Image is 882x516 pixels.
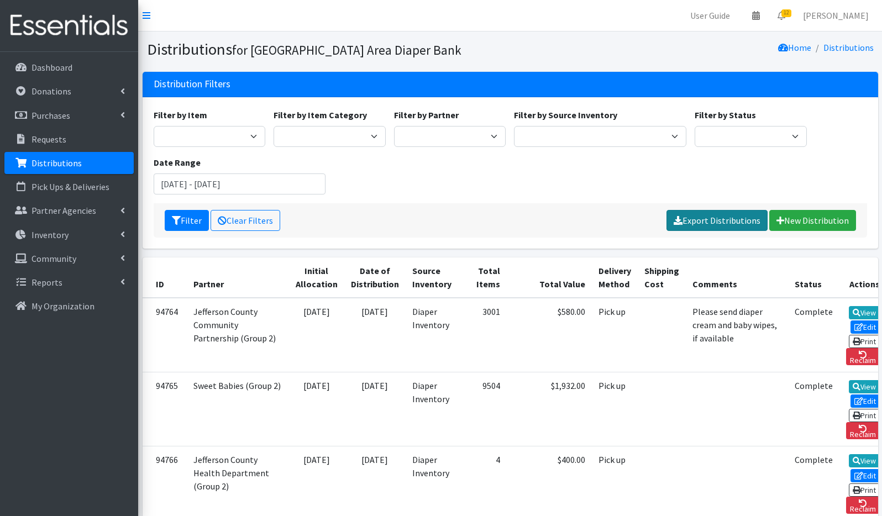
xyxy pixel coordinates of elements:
[507,257,592,298] th: Total Value
[4,152,134,174] a: Distributions
[686,298,788,372] td: Please send diaper cream and baby wipes, if available
[4,271,134,293] a: Reports
[592,372,638,446] td: Pick up
[154,108,207,122] label: Filter by Item
[143,257,187,298] th: ID
[4,128,134,150] a: Requests
[849,335,880,348] a: Print
[681,4,739,27] a: User Guide
[154,173,326,194] input: January 1, 2011 - December 31, 2011
[769,210,856,231] a: New Distribution
[4,224,134,246] a: Inventory
[788,298,839,372] td: Complete
[849,409,880,422] a: Print
[458,257,507,298] th: Total Items
[4,80,134,102] a: Donations
[32,229,69,240] p: Inventory
[165,210,209,231] button: Filter
[4,7,134,44] img: HumanEssentials
[4,248,134,270] a: Community
[695,108,756,122] label: Filter by Status
[187,372,289,446] td: Sweet Babies (Group 2)
[638,257,686,298] th: Shipping Cost
[406,298,458,372] td: Diaper Inventory
[781,9,791,17] span: 12
[458,298,507,372] td: 3001
[32,205,96,216] p: Partner Agencies
[32,134,66,145] p: Requests
[4,199,134,222] a: Partner Agencies
[592,298,638,372] td: Pick up
[289,298,344,372] td: [DATE]
[769,4,794,27] a: 12
[344,372,406,446] td: [DATE]
[32,277,62,288] p: Reports
[851,394,880,408] a: Edit
[32,157,82,169] p: Distributions
[147,40,506,59] h1: Distributions
[823,42,874,53] a: Distributions
[274,108,367,122] label: Filter by Item Category
[514,108,617,122] label: Filter by Source Inventory
[406,257,458,298] th: Source Inventory
[458,372,507,446] td: 9504
[32,62,72,73] p: Dashboard
[289,257,344,298] th: Initial Allocation
[794,4,878,27] a: [PERSON_NAME]
[32,86,71,97] p: Donations
[507,372,592,446] td: $1,932.00
[154,78,230,90] h3: Distribution Filters
[143,298,187,372] td: 94764
[143,372,187,446] td: 94765
[851,320,880,334] a: Edit
[32,301,95,312] p: My Organization
[394,108,459,122] label: Filter by Partner
[4,56,134,78] a: Dashboard
[187,298,289,372] td: Jefferson County Community Partnership (Group 2)
[289,372,344,446] td: [DATE]
[211,210,280,231] a: Clear Filters
[232,42,461,58] small: for [GEOGRAPHIC_DATA] Area Diaper Bank
[507,298,592,372] td: $580.00
[32,253,76,264] p: Community
[846,348,880,365] a: Reclaim
[666,210,768,231] a: Export Distributions
[4,104,134,127] a: Purchases
[851,469,880,482] a: Edit
[344,298,406,372] td: [DATE]
[846,422,880,439] a: Reclaim
[187,257,289,298] th: Partner
[32,110,70,121] p: Purchases
[788,372,839,446] td: Complete
[849,306,880,319] a: View
[592,257,638,298] th: Delivery Method
[846,497,880,514] a: Reclaim
[849,483,880,497] a: Print
[4,176,134,198] a: Pick Ups & Deliveries
[154,156,201,169] label: Date Range
[778,42,811,53] a: Home
[788,257,839,298] th: Status
[686,257,788,298] th: Comments
[406,372,458,446] td: Diaper Inventory
[4,295,134,317] a: My Organization
[849,454,880,467] a: View
[849,380,880,393] a: View
[32,181,109,192] p: Pick Ups & Deliveries
[344,257,406,298] th: Date of Distribution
